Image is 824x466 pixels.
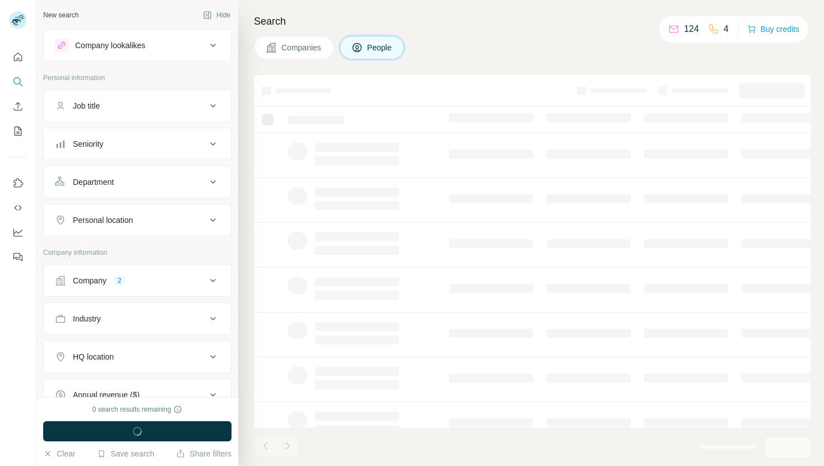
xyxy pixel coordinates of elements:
button: Dashboard [9,222,27,243]
button: Company2 [44,267,231,294]
button: My lists [9,121,27,141]
div: Annual revenue ($) [73,389,140,400]
div: Personal location [73,215,133,226]
button: Share filters [176,448,232,459]
button: HQ location [44,343,231,370]
div: 2 [113,276,126,286]
span: People [367,42,393,53]
button: Save search [97,448,154,459]
button: Use Surfe on LinkedIn [9,173,27,193]
button: Department [44,169,231,195]
button: Hide [195,7,238,24]
button: Seniority [44,131,231,157]
div: Industry [73,313,101,324]
button: Industry [44,305,231,332]
button: Job title [44,92,231,119]
button: Clear [43,448,75,459]
button: Personal location [44,207,231,234]
div: Department [73,176,114,188]
button: Search [9,72,27,92]
p: 124 [684,22,699,36]
p: 4 [724,22,729,36]
div: Company [73,275,107,286]
button: Company lookalikes [44,32,231,59]
p: Personal information [43,73,232,83]
button: Use Surfe API [9,198,27,218]
h4: Search [254,13,811,29]
button: Annual revenue ($) [44,381,231,408]
span: Companies [281,42,322,53]
button: Buy credits [747,21,799,37]
div: Job title [73,100,100,111]
div: HQ location [73,351,114,362]
button: Feedback [9,247,27,267]
div: New search [43,10,78,20]
button: Quick start [9,47,27,67]
button: Enrich CSV [9,96,27,116]
div: 0 search results remaining [92,404,183,414]
div: Seniority [73,138,103,150]
p: Company information [43,248,232,258]
div: Company lookalikes [75,40,145,51]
